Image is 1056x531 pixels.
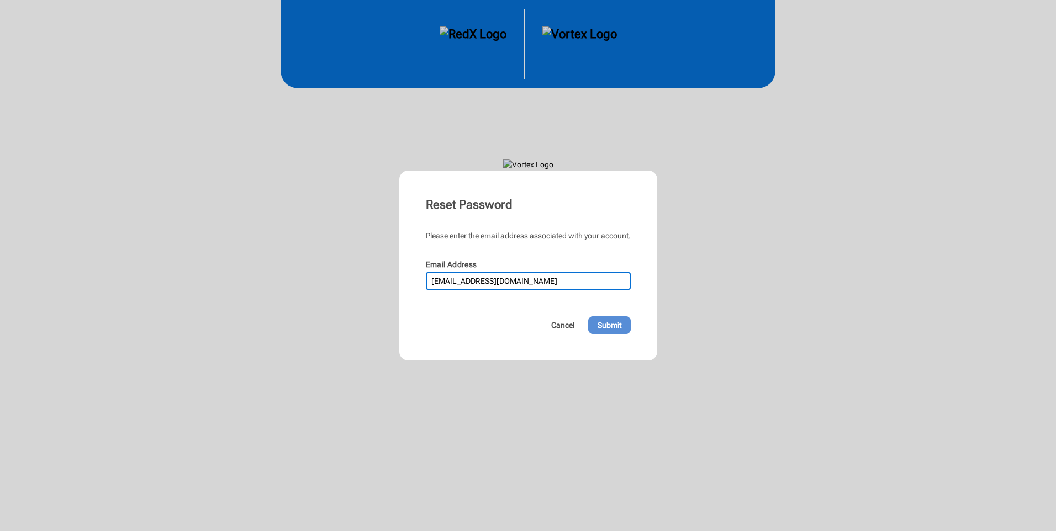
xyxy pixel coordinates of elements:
[588,316,631,334] button: Submit
[426,230,631,241] div: Please enter the email address associated with your account.
[551,320,574,331] span: Cancel
[598,320,621,331] span: Submit
[542,316,584,334] button: Cancel
[426,197,631,213] div: Reset Password
[426,260,477,269] label: Email Address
